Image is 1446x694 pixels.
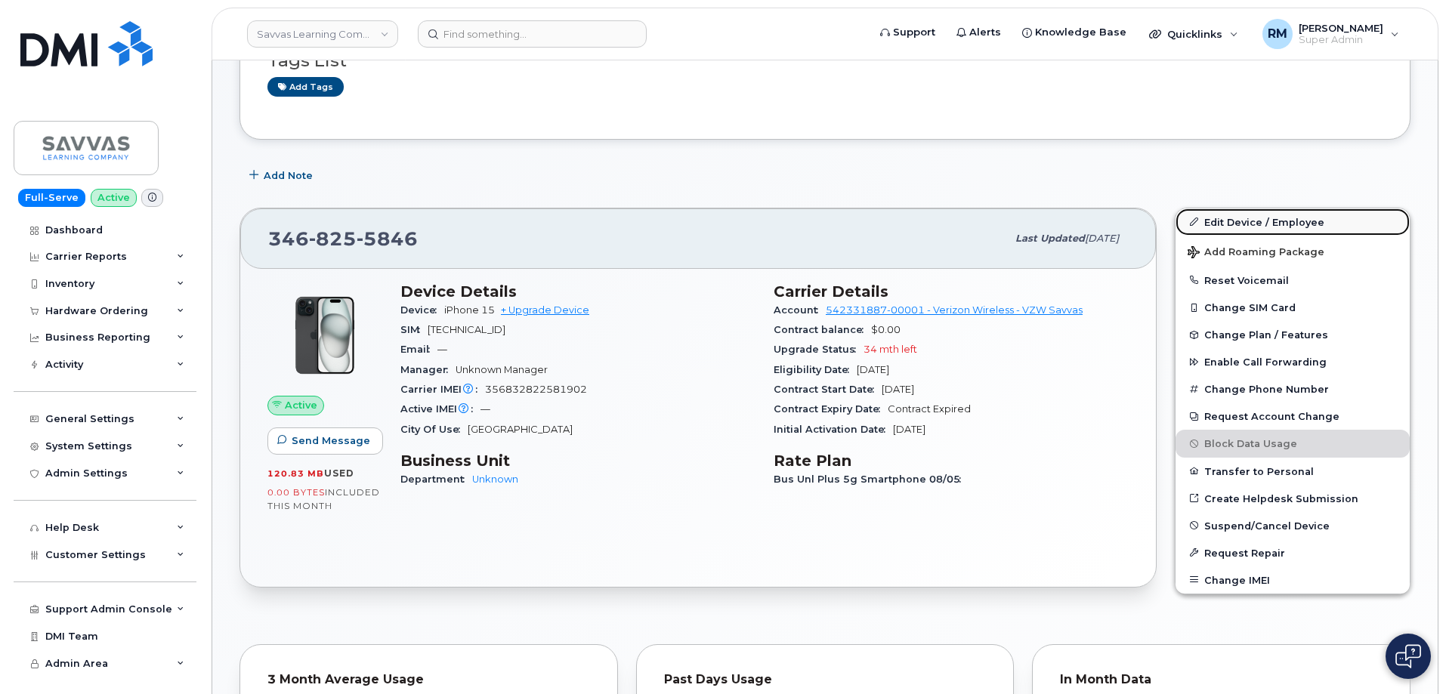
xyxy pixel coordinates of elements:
[267,51,1383,70] h3: Tags List
[400,473,472,485] span: Department
[893,424,925,435] span: [DATE]
[1015,233,1085,244] span: Last updated
[1176,566,1410,594] button: Change IMEI
[870,17,946,48] a: Support
[472,473,518,485] a: Unknown
[239,162,326,190] button: Add Note
[428,324,505,335] span: [TECHNICAL_ID]
[1176,485,1410,512] a: Create Helpdesk Submission
[1188,246,1324,261] span: Add Roaming Package
[357,227,418,250] span: 5846
[418,20,647,48] input: Find something...
[1176,267,1410,294] button: Reset Voicemail
[267,427,383,455] button: Send Message
[400,403,480,415] span: Active IMEI
[324,467,354,479] span: used
[1176,375,1410,403] button: Change Phone Number
[400,324,428,335] span: SIM
[1299,22,1383,34] span: [PERSON_NAME]
[664,672,987,687] div: Past Days Usage
[857,364,889,375] span: [DATE]
[1035,25,1126,40] span: Knowledge Base
[1204,329,1328,341] span: Change Plan / Features
[871,324,901,335] span: $0.00
[774,473,969,485] span: Bus Unl Plus 5g Smartphone 08/05
[267,77,344,96] a: Add tags
[1176,236,1410,267] button: Add Roaming Package
[774,364,857,375] span: Eligibility Date
[309,227,357,250] span: 825
[400,282,755,301] h3: Device Details
[774,324,871,335] span: Contract balance
[267,672,590,687] div: 3 Month Average Usage
[267,487,325,498] span: 0.00 Bytes
[774,403,888,415] span: Contract Expiry Date
[1176,294,1410,321] button: Change SIM Card
[1176,403,1410,430] button: Request Account Change
[1012,17,1137,48] a: Knowledge Base
[1204,356,1327,368] span: Enable Call Forwarding
[1176,348,1410,375] button: Enable Call Forwarding
[1299,34,1383,46] span: Super Admin
[485,384,587,395] span: 356832822581902
[1176,512,1410,539] button: Suspend/Cancel Device
[400,304,444,316] span: Device
[437,344,447,355] span: —
[888,403,971,415] span: Contract Expired
[400,384,485,395] span: Carrier IMEI
[946,17,1012,48] a: Alerts
[1060,672,1383,687] div: In Month Data
[893,25,935,40] span: Support
[1176,321,1410,348] button: Change Plan / Features
[1176,539,1410,566] button: Request Repair
[267,486,380,511] span: included this month
[774,344,864,355] span: Upgrade Status
[1167,28,1222,40] span: Quicklinks
[292,433,370,448] span: Send Message
[774,384,882,395] span: Contract Start Date
[264,168,313,183] span: Add Note
[400,344,437,355] span: Email
[1268,25,1287,43] span: RM
[1176,430,1410,457] button: Block Data Usage
[468,424,573,435] span: [GEOGRAPHIC_DATA]
[882,384,914,395] span: [DATE]
[444,304,495,316] span: iPhone 15
[969,25,1001,40] span: Alerts
[1204,520,1330,531] span: Suspend/Cancel Device
[400,364,456,375] span: Manager
[501,304,589,316] a: + Upgrade Device
[774,424,893,435] span: Initial Activation Date
[864,344,917,355] span: 34 mth left
[480,403,490,415] span: —
[400,424,468,435] span: City Of Use
[1176,208,1410,236] a: Edit Device / Employee
[1085,233,1119,244] span: [DATE]
[247,20,398,48] a: Savvas Learning Company LLC
[826,304,1083,316] a: 542331887-00001 - Verizon Wireless - VZW Savvas
[774,452,1129,470] h3: Rate Plan
[774,282,1129,301] h3: Carrier Details
[267,468,324,479] span: 120.83 MB
[1252,19,1410,49] div: Rachel Miller
[1176,458,1410,485] button: Transfer to Personal
[774,304,826,316] span: Account
[285,398,317,412] span: Active
[280,290,370,381] img: iPhone_15_Black.png
[268,227,418,250] span: 346
[400,452,755,470] h3: Business Unit
[456,364,548,375] span: Unknown Manager
[1139,19,1249,49] div: Quicklinks
[1395,644,1421,668] img: Open chat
